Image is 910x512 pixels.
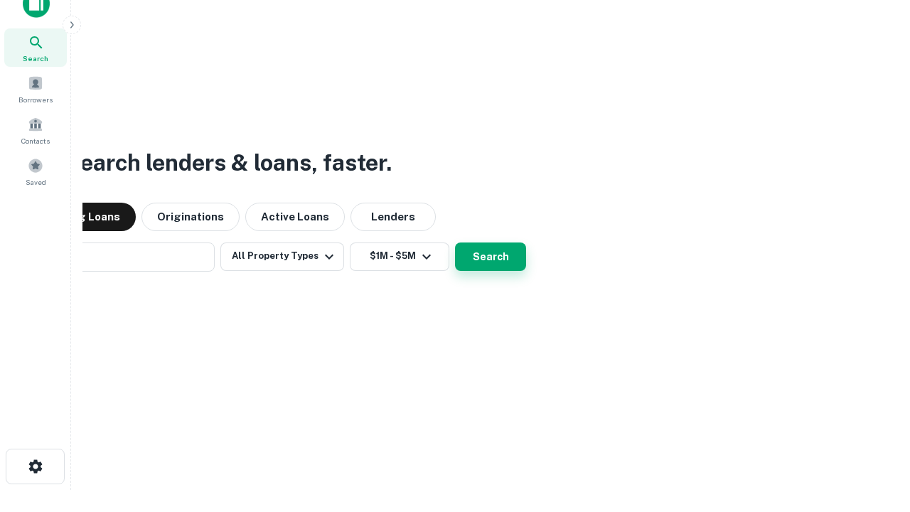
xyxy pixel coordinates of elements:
[4,70,67,108] a: Borrowers
[65,146,392,180] h3: Search lenders & loans, faster.
[141,203,240,231] button: Originations
[839,398,910,466] iframe: Chat Widget
[23,53,48,64] span: Search
[26,176,46,188] span: Saved
[350,242,449,271] button: $1M - $5M
[455,242,526,271] button: Search
[21,135,50,146] span: Contacts
[4,152,67,191] a: Saved
[4,111,67,149] a: Contacts
[18,94,53,105] span: Borrowers
[245,203,345,231] button: Active Loans
[220,242,344,271] button: All Property Types
[4,28,67,67] a: Search
[350,203,436,231] button: Lenders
